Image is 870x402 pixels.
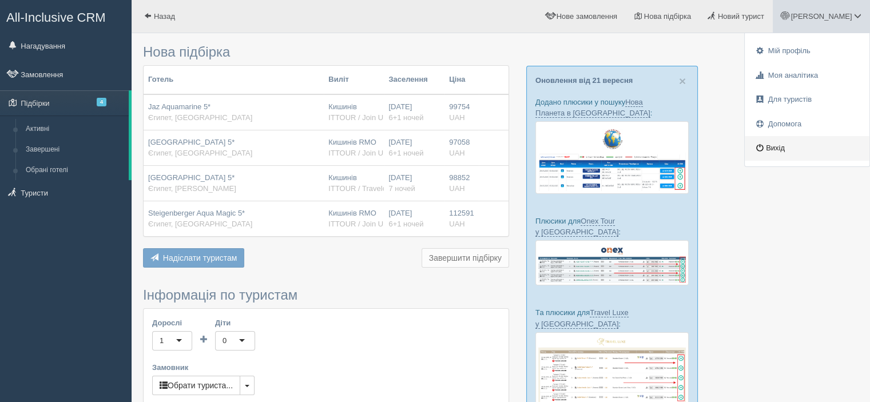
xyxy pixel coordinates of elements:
span: Єгипет, [GEOGRAPHIC_DATA] [148,220,252,228]
span: Назад [154,12,175,21]
span: × [679,74,686,87]
span: Єгипет, [PERSON_NAME] [148,184,236,193]
a: Для туристів [745,87,869,112]
h3: Нова підбірка [143,45,509,59]
span: [PERSON_NAME] [790,12,852,21]
span: Jaz Aquamarine 5* [148,102,210,111]
a: Travel Luxe у [GEOGRAPHIC_DATA] [535,308,629,328]
span: 6+1 ночей [388,113,423,122]
a: Активні [21,119,129,140]
div: [DATE] [388,208,440,229]
span: Мій профіль [768,46,811,55]
p: Та плюсики для : [535,307,689,329]
span: UAH [449,149,464,157]
img: new-planet-%D0%BF%D1%96%D0%B4%D0%B1%D1%96%D1%80%D0%BA%D0%B0-%D1%81%D1%80%D0%BC-%D0%B4%D0%BB%D1%8F... [535,121,689,193]
div: [DATE] [388,102,440,123]
span: 4 [97,98,106,106]
div: [DATE] [388,137,440,158]
a: Моя аналітика [745,63,869,88]
div: 0 [223,335,227,347]
span: 7 ночей [388,184,415,193]
a: Мій профіль [745,39,869,63]
h3: Інформація по туристам [143,288,509,303]
a: Обрані готелі [21,160,129,181]
button: Close [679,75,686,87]
span: 112591 [449,209,474,217]
label: Замовник [152,362,500,373]
div: Кишинів RMO [328,208,379,229]
span: Єгипет, [GEOGRAPHIC_DATA] [148,113,252,122]
label: Дорослі [152,317,192,328]
span: 98852 [449,173,470,182]
span: ITTOUR / Join UP! [328,220,390,228]
img: onex-tour-proposal-crm-for-travel-agency.png [535,240,689,285]
span: [GEOGRAPHIC_DATA] 5* [148,173,235,182]
span: ITTOUR / Travelon [328,184,391,193]
span: 6+1 ночей [388,149,423,157]
th: Заселення [384,66,444,94]
span: Моя аналітика [768,71,818,79]
span: 97058 [449,138,470,146]
span: Новий турист [718,12,764,21]
span: [GEOGRAPHIC_DATA] 5* [148,138,235,146]
span: UAH [449,220,464,228]
th: Виліт [324,66,384,94]
a: Завершені [21,140,129,160]
div: [DATE] [388,173,440,194]
a: Допомога [745,112,869,137]
div: Кишинів [328,173,379,194]
button: Завершити підбірку [422,248,509,268]
span: 6+1 ночей [388,220,423,228]
span: Steigenberger Aqua Magic 5* [148,209,245,217]
span: Для туристів [768,95,812,104]
th: Готель [144,66,324,94]
span: ITTOUR / Join UP! [328,113,390,122]
span: Допомога [768,120,801,128]
span: Нова підбірка [644,12,692,21]
span: Єгипет, [GEOGRAPHIC_DATA] [148,149,252,157]
span: All-Inclusive CRM [6,10,106,25]
span: 99754 [449,102,470,111]
button: Обрати туриста... [152,376,240,395]
span: Нове замовлення [557,12,617,21]
div: 1 [160,335,164,347]
div: Кишинів RMO [328,137,379,158]
div: Кишинів [328,102,379,123]
label: Діти [215,317,255,328]
button: Надіслати туристам [143,248,244,268]
p: Плюсики для : [535,216,689,237]
a: All-Inclusive CRM [1,1,131,32]
a: Оновлення від 21 вересня [535,76,633,85]
span: ITTOUR / Join UP! [328,149,390,157]
span: UAH [449,184,464,193]
p: Додано плюсики у пошуку : [535,97,689,118]
span: UAH [449,113,464,122]
a: Вихід [745,136,869,161]
span: Надіслати туристам [163,253,237,262]
th: Ціна [444,66,478,94]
